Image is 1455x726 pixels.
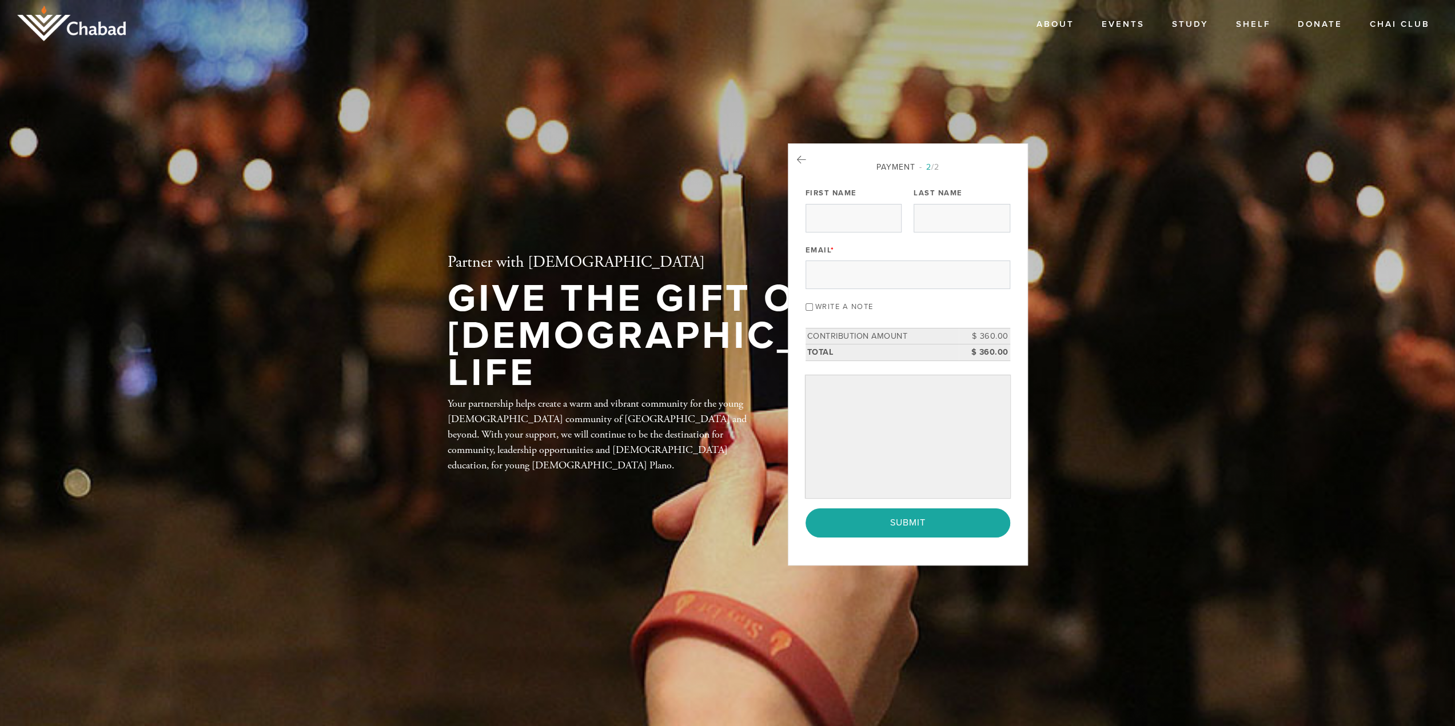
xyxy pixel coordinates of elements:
[448,253,926,272] h2: Partner with [DEMOGRAPHIC_DATA]
[17,6,126,41] img: logo_half.png
[959,328,1010,344] td: $ 360.00
[448,280,926,391] h1: Give the Gift of [DEMOGRAPHIC_DATA] Life
[806,508,1010,537] input: Submit
[806,188,857,198] label: First Name
[1227,14,1279,35] a: Shelf
[831,246,835,255] span: This field is required.
[806,328,959,344] td: Contribution Amount
[806,161,1010,173] div: Payment
[926,162,931,172] span: 2
[448,396,751,473] div: Your partnership helps create a warm and vibrant community for the young [DEMOGRAPHIC_DATA] commu...
[806,344,959,361] td: Total
[919,162,939,172] span: /2
[1093,14,1153,35] a: Events
[1163,14,1217,35] a: Study
[1361,14,1438,35] a: Chai Club
[815,302,874,311] label: Write a note
[1289,14,1351,35] a: Donate
[959,344,1010,361] td: $ 360.00
[808,378,1008,496] iframe: Secure payment input frame
[914,188,963,198] label: Last Name
[806,245,835,255] label: Email
[1028,14,1083,35] a: About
